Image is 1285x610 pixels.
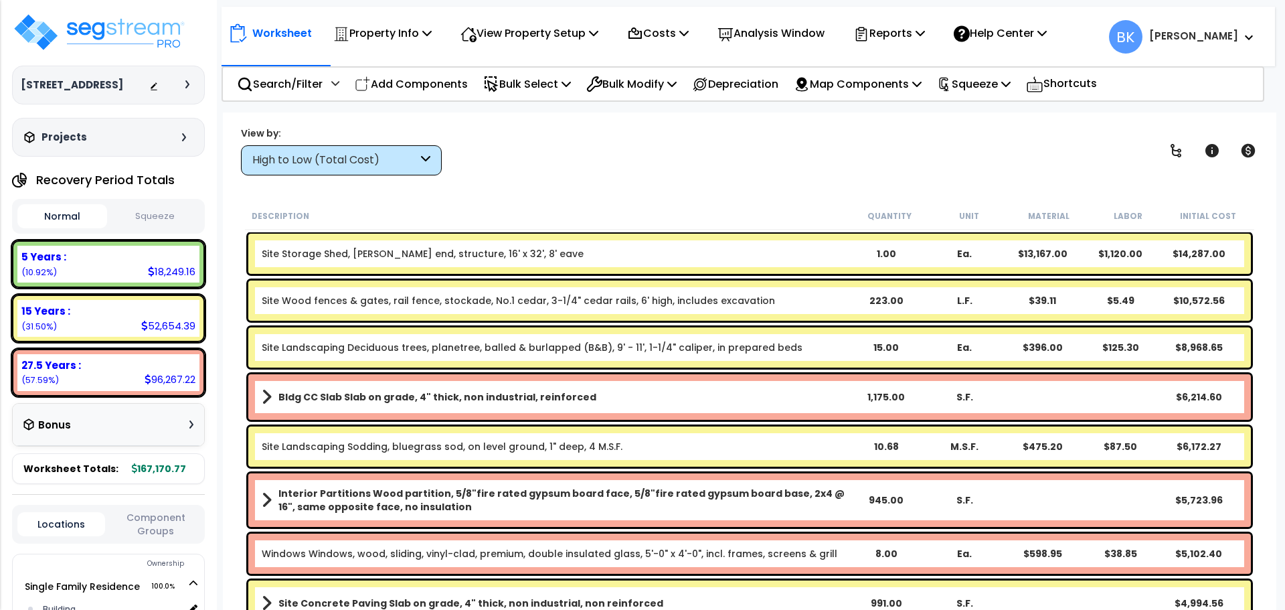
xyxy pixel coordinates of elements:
small: (31.50%) [21,321,57,332]
small: Initial Cost [1180,211,1236,222]
div: $38.85 [1082,547,1160,560]
div: $4,994.56 [1160,597,1238,610]
div: $6,214.60 [1160,390,1238,404]
small: Unit [959,211,979,222]
b: 27.5 Years : [21,358,81,372]
div: Ea. [926,341,1004,354]
div: Ownership [39,556,204,572]
p: Map Components [794,75,922,93]
a: Single Family Residence 100.0% [25,580,140,593]
p: Bulk Modify [586,75,677,93]
div: L.F. [926,294,1004,307]
a: Individual Item [262,294,775,307]
a: Individual Item [262,547,837,560]
div: $39.11 [1003,294,1082,307]
div: Depreciation [685,68,786,100]
div: 52,654.39 [141,319,195,333]
small: Description [252,211,309,222]
p: View Property Setup [460,24,598,42]
button: Normal [17,204,107,228]
b: Site Concrete Paving Slab on grade, 4" thick, non industrial, non reinforced [278,597,663,610]
p: Reports [853,24,925,42]
b: 167,170.77 [132,462,186,475]
h4: Recovery Period Totals [36,173,175,187]
div: 96,267.22 [145,372,195,386]
p: Bulk Select [483,75,571,93]
p: Costs [627,24,689,42]
img: logo_pro_r.png [12,12,186,52]
a: Assembly Title [262,487,847,514]
div: Add Components [347,68,475,100]
b: Bldg CC Slab Slab on grade, 4" thick, non industrial, reinforced [278,390,596,404]
span: Worksheet Totals: [23,462,118,475]
div: $5,102.40 [1160,547,1238,560]
div: $10,572.56 [1160,294,1238,307]
div: 1.00 [847,247,926,260]
div: S.F. [926,390,1004,404]
p: Analysis Window [717,24,825,42]
h3: Bonus [38,420,71,431]
div: Shortcuts [1019,68,1104,100]
p: Help Center [954,24,1047,42]
small: (10.92%) [21,266,57,278]
small: Quantity [867,211,912,222]
p: Search/Filter [237,75,323,93]
div: 945.00 [847,493,926,507]
button: Locations [17,512,105,536]
div: M.S.F. [926,440,1004,453]
small: (57.59%) [21,374,59,386]
span: BK [1109,20,1142,54]
div: $5.49 [1082,294,1160,307]
div: $13,167.00 [1003,247,1082,260]
div: Ea. [926,547,1004,560]
p: Squeeze [937,75,1011,93]
div: $125.30 [1082,341,1160,354]
a: Individual Item [262,440,622,453]
a: Individual Item [262,341,802,354]
h3: [STREET_ADDRESS] [21,78,123,92]
h3: Projects [41,131,87,144]
p: Depreciation [692,75,778,93]
div: S.F. [926,597,1004,610]
p: Worksheet [252,24,312,42]
a: Assembly Title [262,388,847,406]
div: $396.00 [1003,341,1082,354]
div: 18,249.16 [148,264,195,279]
div: 223.00 [847,294,926,307]
div: $598.95 [1003,547,1082,560]
small: Material [1028,211,1069,222]
b: [PERSON_NAME] [1149,29,1238,43]
div: $475.20 [1003,440,1082,453]
div: 991.00 [847,597,926,610]
b: 5 Years : [21,250,66,264]
div: 1,175.00 [847,390,926,404]
div: Ea. [926,247,1004,260]
div: $14,287.00 [1160,247,1238,260]
div: 15.00 [847,341,926,354]
div: S.F. [926,493,1004,507]
div: $5,723.96 [1160,493,1238,507]
div: 10.68 [847,440,926,453]
div: High to Low (Total Cost) [252,153,418,168]
button: Component Groups [112,510,199,538]
div: $1,120.00 [1082,247,1160,260]
p: Add Components [355,75,468,93]
span: 100.0% [151,579,187,595]
div: $6,172.27 [1160,440,1238,453]
b: 15 Years : [21,304,70,318]
small: Labor [1114,211,1142,222]
p: Property Info [333,24,432,42]
p: Shortcuts [1026,74,1097,94]
button: Squeeze [110,205,200,228]
a: Individual Item [262,247,584,260]
div: $87.50 [1082,440,1160,453]
div: View by: [241,127,442,140]
div: $8,968.65 [1160,341,1238,354]
b: Interior Partitions Wood partition, 5/8"fire rated gypsum board face, 5/8"fire rated gypsum board... [278,487,847,514]
div: 8.00 [847,547,926,560]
